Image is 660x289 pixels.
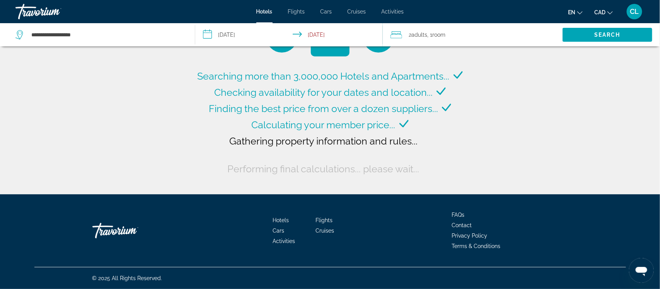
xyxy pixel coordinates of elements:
[273,217,289,223] a: Hotels
[316,228,334,234] a: Cruises
[214,87,433,98] span: Checking availability for your dates and location...
[229,135,418,147] span: Gathering property information and rules...
[629,258,654,283] iframe: Bouton de lancement de la fenêtre de messagerie
[382,8,404,15] a: Activities
[452,243,501,249] a: Terms & Conditions
[630,8,639,15] span: CL
[594,32,621,38] span: Search
[383,23,563,46] button: Travelers: 2 adults, 0 children
[15,2,93,22] a: Travorium
[428,29,446,40] span: , 1
[256,8,273,15] a: Hotels
[594,9,605,15] span: CAD
[252,119,396,131] span: Calculating your member price...
[452,233,488,239] a: Privacy Policy
[198,70,450,82] span: Searching more than 3,000,000 Hotels and Apartments...
[563,28,652,42] button: Search
[452,222,472,228] a: Contact
[273,238,295,244] a: Activities
[452,212,465,218] a: FAQs
[31,29,183,41] input: Search hotel destination
[348,8,366,15] a: Cruises
[568,7,583,18] button: Change language
[594,7,613,18] button: Change currency
[568,9,575,15] span: en
[92,275,162,281] span: © 2025 All Rights Reserved.
[433,32,446,38] span: Room
[624,3,645,20] button: User Menu
[195,23,383,46] button: Select check in and out date
[316,217,333,223] a: Flights
[209,103,438,114] span: Finding the best price from over a dozen suppliers...
[92,219,170,242] a: Go Home
[321,8,332,15] a: Cars
[409,29,428,40] span: 2
[412,32,428,38] span: Adults
[288,8,305,15] a: Flights
[228,163,420,175] span: Performing final calculations... please wait...
[273,228,284,234] a: Cars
